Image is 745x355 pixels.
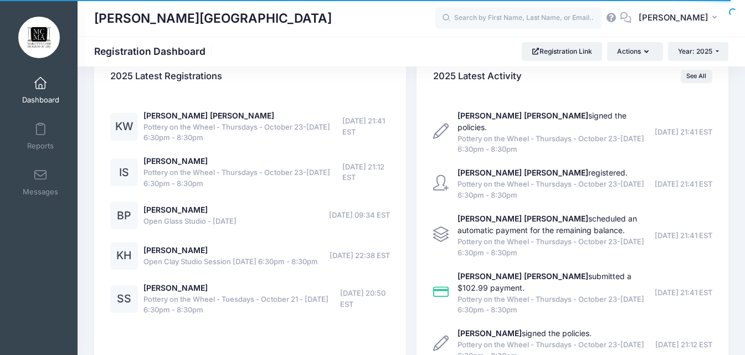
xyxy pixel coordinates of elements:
a: Registration Link [522,42,602,61]
a: Reports [14,117,67,156]
span: [DATE] 21:41 EST [655,287,712,299]
a: BP [110,212,138,221]
span: Pottery on the Wheel - Thursdays - October 23-[DATE] 6:30pm - 8:30pm [458,236,651,258]
span: [DATE] 20:50 EST [340,288,390,310]
strong: [PERSON_NAME] [458,328,522,338]
div: KW [110,113,138,141]
span: Pottery on the Wheel - Thursdays - October 23-[DATE] 6:30pm - 8:30pm [143,122,342,143]
a: SS [110,295,138,304]
span: [DATE] 21:41 EST [655,127,712,138]
span: Pottery on the Wheel - Thursdays - October 23-[DATE] 6:30pm - 8:30pm [458,294,651,316]
a: [PERSON_NAME] [PERSON_NAME]scheduled an automatic payment for the remaining balance. [458,214,637,235]
div: SS [110,285,138,313]
span: Dashboard [22,95,59,105]
h4: 2025 Latest Registrations [110,60,222,92]
span: Pottery on the Wheel - Thursdays - October 23-[DATE] 6:30pm - 8:30pm [458,179,651,200]
a: Messages [14,163,67,202]
span: Pottery on the Wheel - Thursdays - October 23-[DATE] 6:30pm - 8:30pm [143,167,342,189]
a: [PERSON_NAME] [PERSON_NAME]submitted a $102.99 payment. [458,271,631,292]
a: [PERSON_NAME] [143,245,208,255]
span: Pottery on the Wheel - Thursdays - October 23-[DATE] 6:30pm - 8:30pm [458,133,651,155]
div: BP [110,202,138,229]
a: See All [681,70,712,83]
span: Year: 2025 [678,47,712,55]
a: [PERSON_NAME] [PERSON_NAME]signed the policies. [458,111,626,132]
span: Pottery on the Wheel - Tuesdays - October 21 - [DATE] 6:30pm - 8:30pm [143,294,340,316]
span: Messages [23,187,58,197]
span: [DATE] 21:12 EST [342,162,389,183]
input: Search by First Name, Last Name, or Email... [435,7,602,29]
span: Open Glass Studio - [DATE] [143,216,237,227]
h4: 2025 Latest Activity [433,60,522,92]
strong: [PERSON_NAME] [PERSON_NAME] [458,214,588,223]
span: [DATE] 21:41 EST [655,230,712,241]
a: IS [110,168,138,178]
span: [DATE] 21:41 EST [342,116,390,137]
span: [DATE] 21:41 EST [655,179,712,190]
strong: [PERSON_NAME] [PERSON_NAME] [458,111,588,120]
span: Reports [27,141,54,151]
a: [PERSON_NAME] [PERSON_NAME] [143,111,274,120]
strong: [PERSON_NAME] [PERSON_NAME] [458,271,588,281]
button: Year: 2025 [668,42,728,61]
a: [PERSON_NAME] [143,205,208,214]
span: [DATE] 09:34 EST [329,210,390,221]
button: [PERSON_NAME] [631,6,728,31]
span: [DATE] 22:38 EST [330,250,390,261]
a: [PERSON_NAME] [PERSON_NAME]registered. [458,168,628,177]
img: Marietta Cobb Museum of Art [18,17,60,58]
strong: [PERSON_NAME] [PERSON_NAME] [458,168,588,177]
span: [DATE] 21:12 EST [655,339,712,351]
h1: [PERSON_NAME][GEOGRAPHIC_DATA] [94,6,332,31]
a: [PERSON_NAME]signed the policies. [458,328,592,338]
span: Open Clay Studio Session [DATE] 6:30pm - 8:30pm [143,256,318,267]
a: KW [110,122,138,132]
span: [PERSON_NAME] [639,12,708,24]
a: KH [110,251,138,261]
a: [PERSON_NAME] [143,283,208,292]
button: Actions [607,42,662,61]
div: IS [110,158,138,186]
a: [PERSON_NAME] [143,156,208,166]
a: Dashboard [14,71,67,110]
h1: Registration Dashboard [94,45,215,57]
div: KH [110,242,138,270]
